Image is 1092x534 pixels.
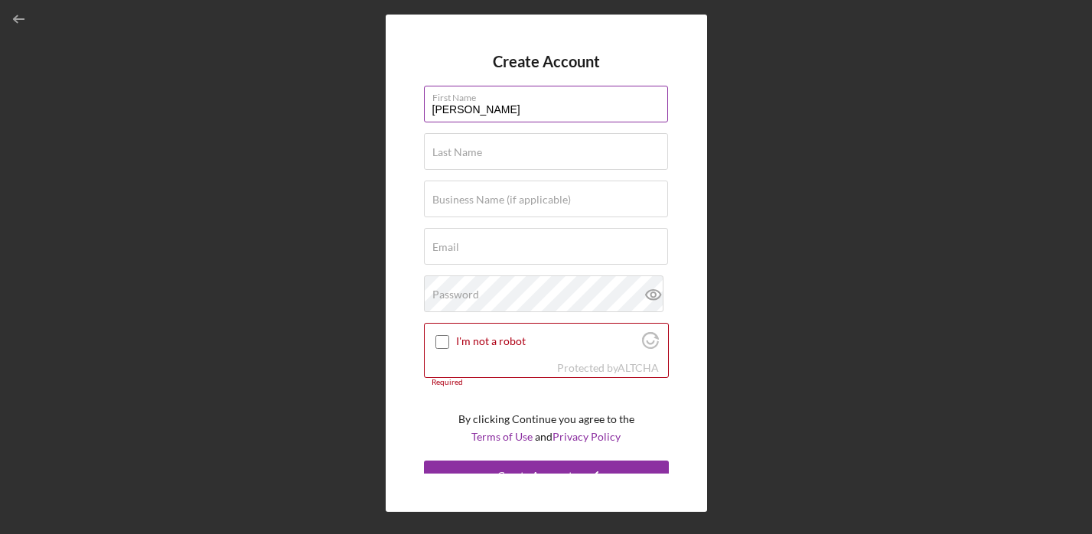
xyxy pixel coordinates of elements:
a: Visit Altcha.org [642,338,659,351]
div: Protected by [557,362,659,374]
p: By clicking Continue you agree to the and [458,411,634,445]
label: Last Name [432,146,482,158]
button: Create Account [424,461,669,491]
label: Password [432,288,479,301]
h4: Create Account [493,53,600,70]
a: Privacy Policy [553,430,621,443]
label: Business Name (if applicable) [432,194,571,206]
label: First Name [432,86,668,103]
a: Terms of Use [471,430,533,443]
div: Create Account [497,461,572,491]
label: Email [432,241,459,253]
a: Visit Altcha.org [618,361,659,374]
label: I'm not a robot [456,335,637,347]
div: Required [424,378,669,387]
